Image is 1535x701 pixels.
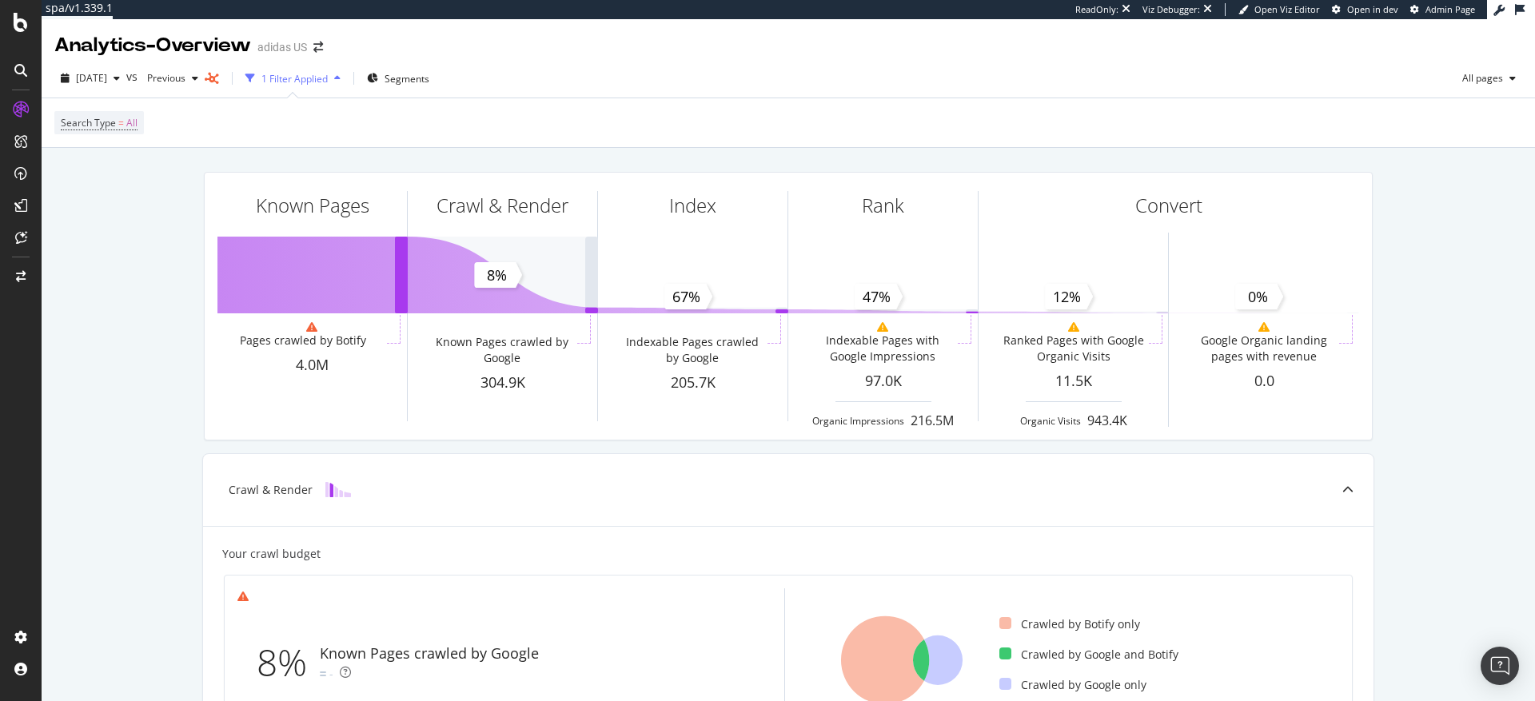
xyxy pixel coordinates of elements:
div: Crawled by Botify only [999,616,1140,632]
div: arrow-right-arrow-left [313,42,323,53]
div: Known Pages crawled by Google [320,643,539,664]
a: Admin Page [1410,3,1475,16]
div: 216.5M [911,412,954,430]
button: 1 Filter Applied [239,66,347,91]
div: Rank [862,192,904,219]
button: Previous [141,66,205,91]
span: Search Type [61,116,116,129]
span: 2025 Oct. 1st [76,71,107,85]
div: Analytics - Overview [54,32,251,59]
button: Segments [361,66,436,91]
div: Organic Impressions [812,414,904,428]
span: Segments [385,72,429,86]
div: 205.7K [598,372,787,393]
span: Open Viz Editor [1254,3,1320,15]
div: - [329,666,333,682]
span: = [118,116,124,129]
span: vs [126,69,141,85]
div: Viz Debugger: [1142,3,1200,16]
span: Admin Page [1425,3,1475,15]
div: Open Intercom Messenger [1481,647,1519,685]
div: Crawl & Render [437,192,568,219]
div: Index [669,192,716,219]
span: All pages [1456,71,1503,85]
div: 97.0K [788,371,978,392]
div: Known Pages crawled by Google [430,334,573,366]
a: Open Viz Editor [1238,3,1320,16]
div: 304.9K [408,372,597,393]
div: Indexable Pages with Google Impressions [811,333,954,364]
button: [DATE] [54,66,126,91]
div: Indexable Pages crawled by Google [620,334,764,366]
div: Crawl & Render [229,482,313,498]
div: Crawled by Google and Botify [999,647,1178,663]
span: Open in dev [1347,3,1398,15]
div: ReadOnly: [1075,3,1118,16]
span: All [126,112,138,134]
img: Equal [320,671,326,676]
div: 4.0M [217,355,407,376]
div: Crawled by Google only [999,677,1146,693]
div: 1 Filter Applied [261,72,328,86]
button: All pages [1456,66,1522,91]
div: Pages crawled by Botify [240,333,366,349]
div: Known Pages [256,192,369,219]
div: Your crawl budget [222,546,321,562]
div: 8% [257,636,320,689]
img: block-icon [325,482,351,497]
span: Previous [141,71,185,85]
a: Open in dev [1332,3,1398,16]
div: adidas US [257,39,307,55]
